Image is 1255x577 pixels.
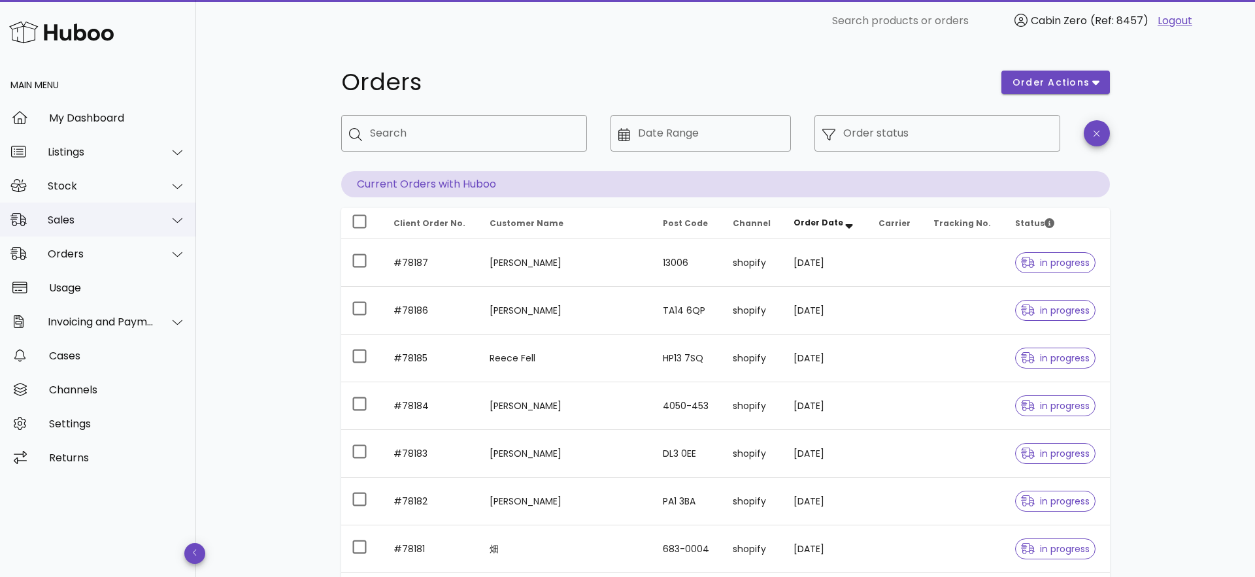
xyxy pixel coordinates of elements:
span: Carrier [878,218,911,229]
img: Huboo Logo [9,18,114,46]
div: Settings [49,418,186,430]
span: Client Order No. [393,218,465,229]
div: Stock [48,180,154,192]
td: Reece Fell [479,335,652,382]
td: #78185 [383,335,479,382]
td: [PERSON_NAME] [479,430,652,478]
td: shopify [722,335,783,382]
span: in progress [1021,258,1090,267]
td: #78181 [383,525,479,573]
span: in progress [1021,306,1090,315]
th: Customer Name [479,208,652,239]
td: 683-0004 [652,525,722,573]
td: [PERSON_NAME] [479,478,652,525]
span: Tracking No. [933,218,991,229]
td: #78183 [383,430,479,478]
td: #78186 [383,287,479,335]
th: Order Date: Sorted descending. Activate to remove sorting. [783,208,868,239]
th: Post Code [652,208,722,239]
div: Cases [49,350,186,362]
span: Post Code [663,218,708,229]
span: (Ref: 8457) [1090,13,1148,28]
td: [PERSON_NAME] [479,239,652,287]
td: #78187 [383,239,479,287]
span: Order Date [794,217,843,228]
td: shopify [722,525,783,573]
th: Status [1005,208,1110,239]
td: shopify [722,287,783,335]
td: DL3 0EE [652,430,722,478]
div: Orders [48,248,154,260]
div: Listings [48,146,154,158]
span: in progress [1021,497,1090,506]
td: TA14 6QP [652,287,722,335]
td: [DATE] [783,239,868,287]
span: in progress [1021,354,1090,363]
span: Customer Name [490,218,563,229]
td: [DATE] [783,335,868,382]
td: shopify [722,239,783,287]
button: order actions [1001,71,1110,94]
td: [DATE] [783,430,868,478]
td: 4050-453 [652,382,722,430]
div: Returns [49,452,186,464]
td: shopify [722,478,783,525]
span: Status [1015,218,1054,229]
th: Tracking No. [923,208,1004,239]
td: 畑 [479,525,652,573]
div: My Dashboard [49,112,186,124]
td: [DATE] [783,525,868,573]
th: Client Order No. [383,208,479,239]
td: 13006 [652,239,722,287]
td: shopify [722,382,783,430]
td: [PERSON_NAME] [479,382,652,430]
td: [PERSON_NAME] [479,287,652,335]
td: [DATE] [783,478,868,525]
td: PA1 3BA [652,478,722,525]
span: in progress [1021,401,1090,410]
div: Invoicing and Payments [48,316,154,328]
span: Channel [733,218,771,229]
td: shopify [722,430,783,478]
span: Cabin Zero [1031,13,1087,28]
td: HP13 7SQ [652,335,722,382]
div: Sales [48,214,154,226]
p: Current Orders with Huboo [341,171,1110,197]
span: in progress [1021,544,1090,553]
span: order actions [1012,76,1090,90]
td: #78184 [383,382,479,430]
td: #78182 [383,478,479,525]
th: Carrier [868,208,923,239]
div: Channels [49,384,186,396]
td: [DATE] [783,382,868,430]
a: Logout [1158,13,1192,29]
td: [DATE] [783,287,868,335]
th: Channel [722,208,783,239]
span: in progress [1021,449,1090,458]
div: Usage [49,282,186,294]
h1: Orders [341,71,986,94]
